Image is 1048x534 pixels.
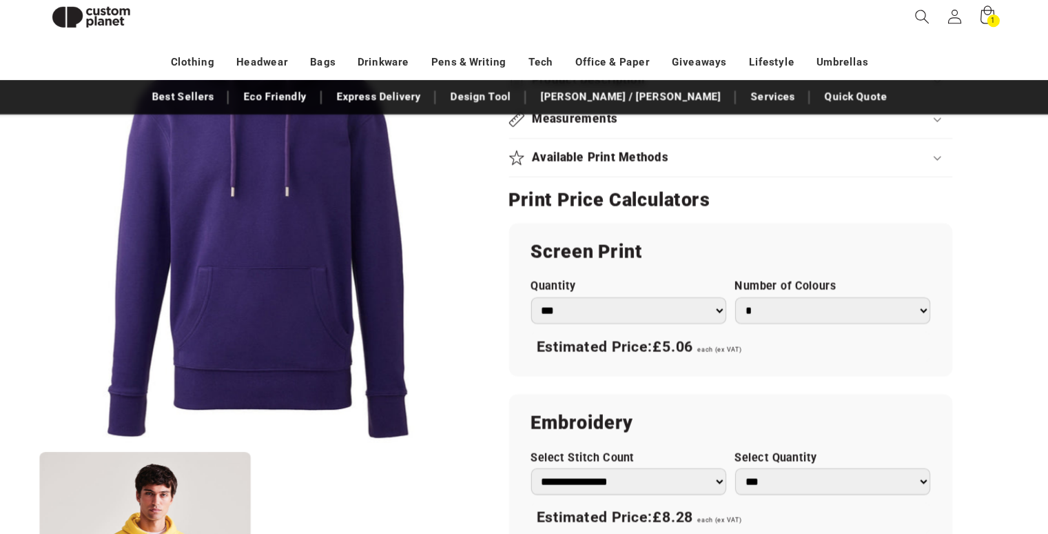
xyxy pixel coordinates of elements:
[818,385,1048,534] iframe: Chat Widget
[76,6,173,49] img: Custom Planet
[689,333,731,340] span: each (ex VAT)
[648,326,686,342] span: £5.06
[453,90,523,114] a: Design Tool
[576,57,645,81] a: Office & Paper
[732,90,788,114] a: Services
[260,90,332,114] a: Eco Friendly
[535,395,907,417] h2: Embroidery
[666,57,717,81] a: Giveaways
[514,105,927,140] summary: Measurements
[347,90,440,114] a: Express Delivery
[260,57,308,81] a: Headwear
[738,57,780,81] a: Lifestyle
[514,187,927,209] h2: Print Price Calculators
[535,151,663,166] h2: Available Print Methods
[963,25,967,37] span: 1
[514,141,927,176] summary: Available Print Methods
[532,57,555,81] a: Tech
[535,272,717,285] label: Quantity
[442,57,511,81] a: Pens & Writing
[537,90,719,114] a: [PERSON_NAME] / [PERSON_NAME]
[725,432,907,445] label: Select Quantity
[373,57,421,81] a: Drinkware
[329,57,352,81] a: Bags
[199,57,240,81] a: Clothing
[174,90,246,114] a: Best Sellers
[535,235,907,257] h2: Screen Print
[535,432,717,445] label: Select Stitch Count
[801,90,874,114] a: Quick Quote
[535,479,907,508] div: Estimated Price:
[535,115,615,130] h2: Measurements
[725,272,907,285] label: Number of Colours
[884,12,914,42] summary: Search
[689,493,731,500] span: each (ex VAT)
[535,320,907,349] div: Estimated Price:
[801,57,849,81] a: Umbrellas
[648,485,686,502] span: £8.28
